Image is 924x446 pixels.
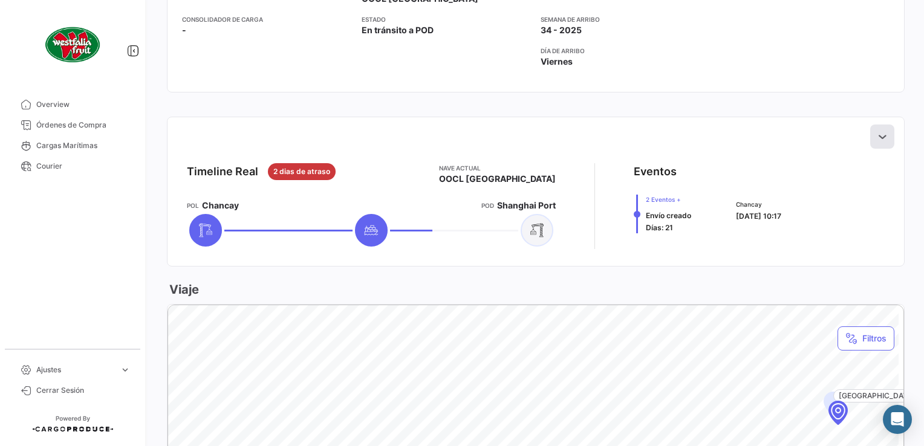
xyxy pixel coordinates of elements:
[182,24,186,36] span: -
[634,163,677,180] div: Eventos
[541,46,711,56] app-card-info-title: Día de Arribo
[10,156,135,176] a: Courier
[42,15,103,75] img: client-50.png
[273,166,330,177] span: 2 dias de atraso
[36,120,131,131] span: Órdenes de Compra
[362,15,532,24] app-card-info-title: Estado
[187,201,199,210] app-card-info-title: POL
[187,163,258,180] div: Timeline Real
[10,115,135,135] a: Órdenes de Compra
[541,56,573,68] span: Viernes
[541,15,711,24] app-card-info-title: Semana de Arribo
[646,223,673,232] span: Días: 21
[736,212,781,221] span: [DATE] 10:17
[828,401,848,425] div: Map marker
[497,199,556,212] span: Shanghai Port
[362,24,434,36] span: En tránsito a POD
[36,385,131,396] span: Cerrar Sesión
[36,161,131,172] span: Courier
[883,405,912,434] div: Abrir Intercom Messenger
[167,281,199,298] h3: Viaje
[36,140,131,151] span: Cargas Marítimas
[120,364,131,375] span: expand_more
[10,94,135,115] a: Overview
[10,135,135,156] a: Cargas Marítimas
[838,326,894,351] button: Filtros
[646,195,691,204] span: 2 Eventos +
[439,163,556,173] app-card-info-title: Nave actual
[646,211,691,220] span: Envío creado
[481,201,494,210] app-card-info-title: POD
[439,173,556,185] span: OOCL [GEOGRAPHIC_DATA]
[541,24,582,36] span: 34 - 2025
[736,199,781,209] span: Chancay
[36,364,115,375] span: Ajustes
[202,199,239,212] span: Chancay
[182,15,352,24] app-card-info-title: Consolidador de Carga
[36,99,131,110] span: Overview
